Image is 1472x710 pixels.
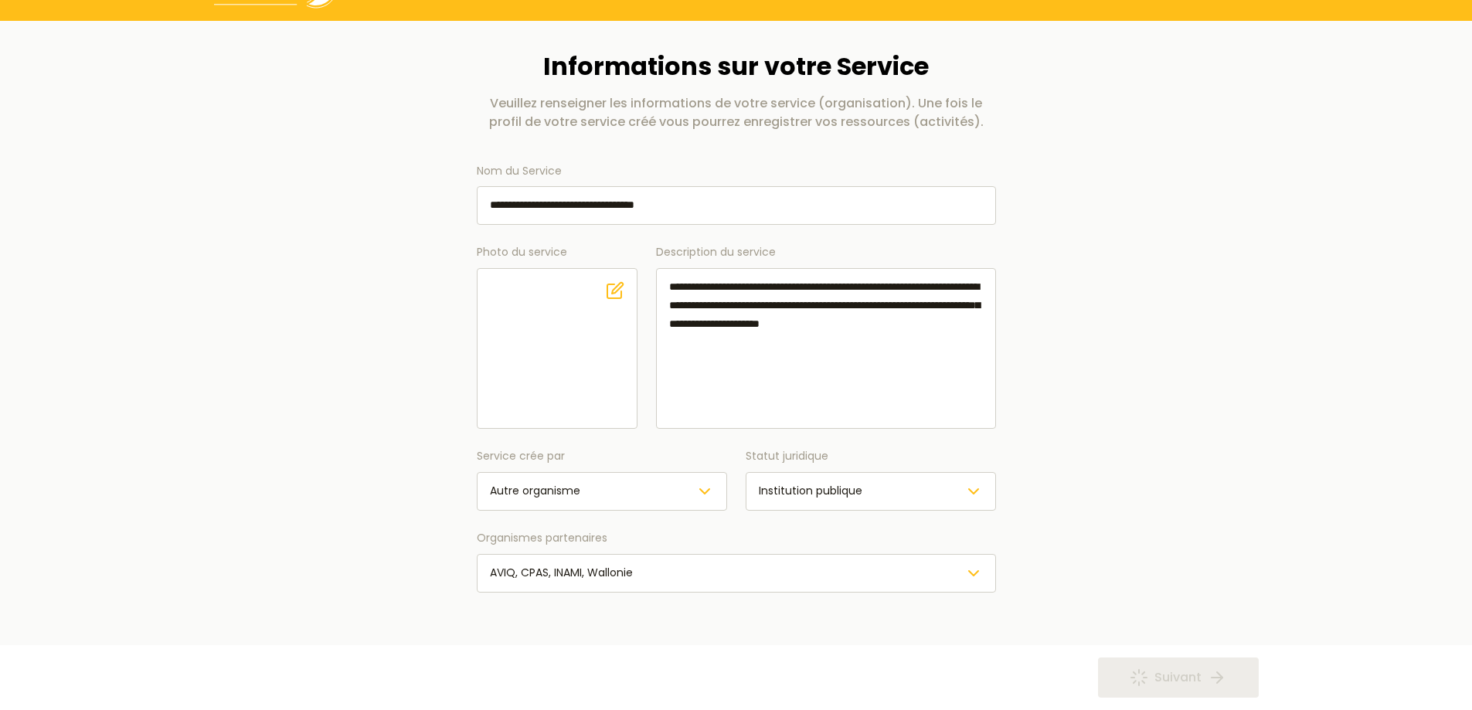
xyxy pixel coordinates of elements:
span: Suivant [1154,668,1202,687]
span: Institution publique [759,483,862,498]
button: Autre organisme [477,472,727,511]
span: Autre organisme [490,483,580,498]
label: Service crée par [477,447,727,466]
label: Description du service [656,243,996,429]
span: AVIQ, CPAS, INAMI, Wallonie [490,565,633,580]
textarea: Description du service [656,268,996,429]
label: Statut juridique [746,447,996,466]
button: Institution publique [746,472,996,511]
input: Nom du Service [477,186,996,225]
h1: Informations sur votre Service [477,52,996,81]
p: Veuillez renseigner les informations de votre service (organisation). Une fois le profil de votre... [477,94,996,131]
label: Photo du service [477,243,637,429]
label: Nom du Service [477,162,996,226]
button: Suivant [1098,657,1259,698]
label: Organismes partenaires [477,529,996,548]
button: AVIQ, CPAS, INAMI, Wallonie [477,554,996,593]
